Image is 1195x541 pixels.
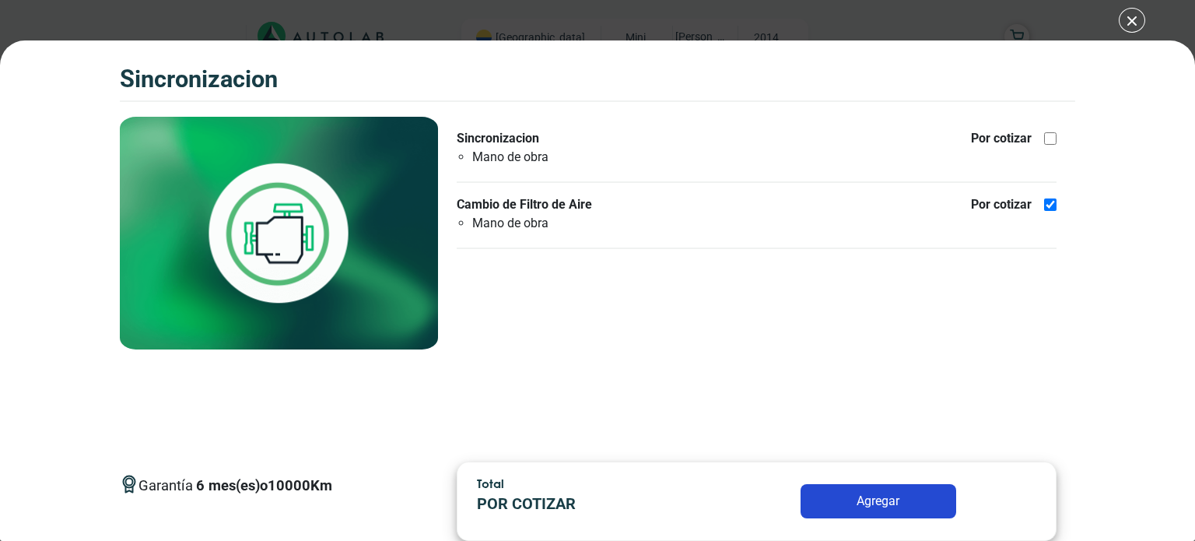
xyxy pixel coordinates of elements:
p: 6 mes(es) o 10000 Km [196,475,332,497]
li: Mano de obra [472,148,636,167]
span: Total [477,476,504,490]
li: Mano de obra [472,214,636,233]
p: Sincronizacion [457,129,636,148]
h3: SINCRONIZACION [120,65,278,94]
span: Garantía [138,475,332,509]
p: Cambio de Filtro de Aire [457,195,636,214]
button: Agregar [801,484,956,518]
p: POR COTIZAR [477,493,696,516]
